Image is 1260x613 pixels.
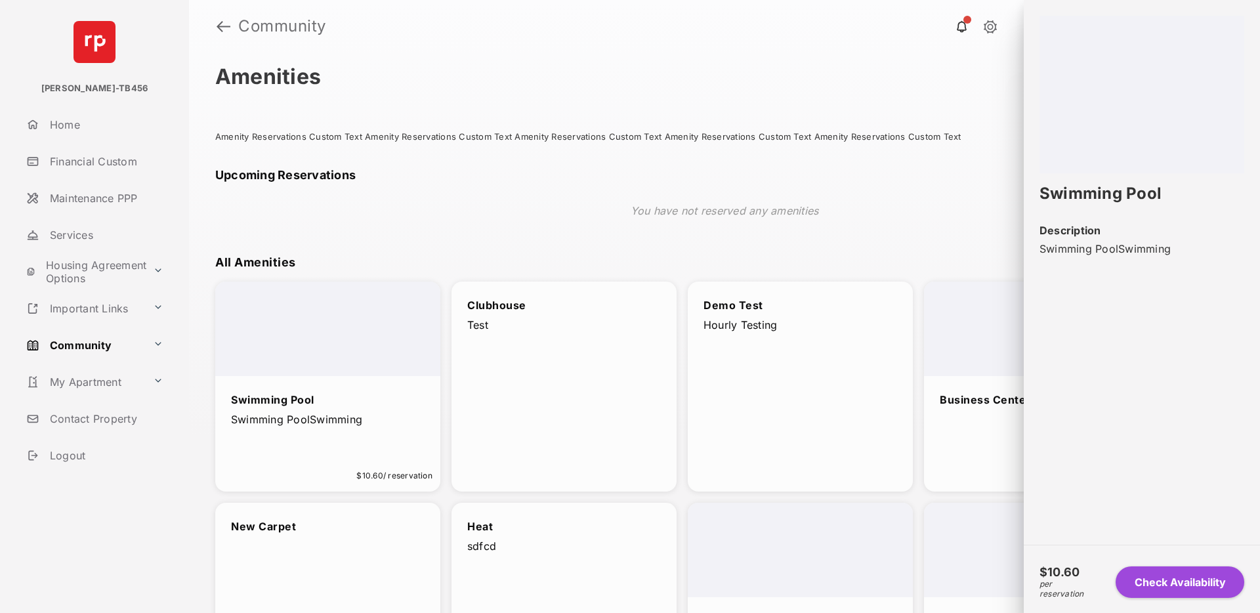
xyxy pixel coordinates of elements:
[238,18,326,34] strong: Community
[21,109,189,140] a: Home
[215,253,1234,271] div: All Amenities
[940,392,1133,408] div: Business Center
[703,318,897,332] p: Hourly Testing
[21,329,148,361] a: Community
[467,539,661,553] p: sdfcd
[231,518,425,535] div: New Carpet
[1039,173,1244,213] div: Swimming Pool
[21,182,189,214] a: Maintenance PPP
[467,518,661,535] div: Heat
[215,131,1234,142] div: Amenity Reservations Custom Text Amenity Reservations Custom Text Amenity Reservations Custom Tex...
[215,64,321,89] h1: Amenities
[21,146,189,177] a: Financial Custom
[41,82,148,95] p: [PERSON_NAME]-TB456
[1039,565,1095,599] div: per reservation
[1116,566,1244,598] button: Check Availability
[703,297,897,314] div: Demo Test
[21,366,148,398] a: My Apartment
[21,219,189,251] a: Services
[231,412,425,427] p: Swimming PoolSwimming
[21,403,189,434] a: Contact Property
[1039,565,1095,579] div: $10.60
[21,293,148,324] a: Important Links
[467,318,661,332] p: Test
[631,203,819,219] p: You have not reserved any amenities
[1039,224,1244,237] div: Description
[73,21,115,63] img: svg+xml;base64,PHN2ZyB4bWxucz0iaHR0cDovL3d3dy53My5vcmcvMjAwMC9zdmciIHdpZHRoPSI2NCIgaGVpZ2h0PSI2NC...
[467,297,661,314] div: Clubhouse
[21,440,189,471] a: Logout
[231,392,425,408] div: Swimming Pool
[356,468,432,484] div: $10.60 / reservation
[215,168,1234,182] div: Upcoming Reservations
[21,256,148,287] a: Housing Agreement Options
[1039,242,1244,255] div: Swimming PoolSwimming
